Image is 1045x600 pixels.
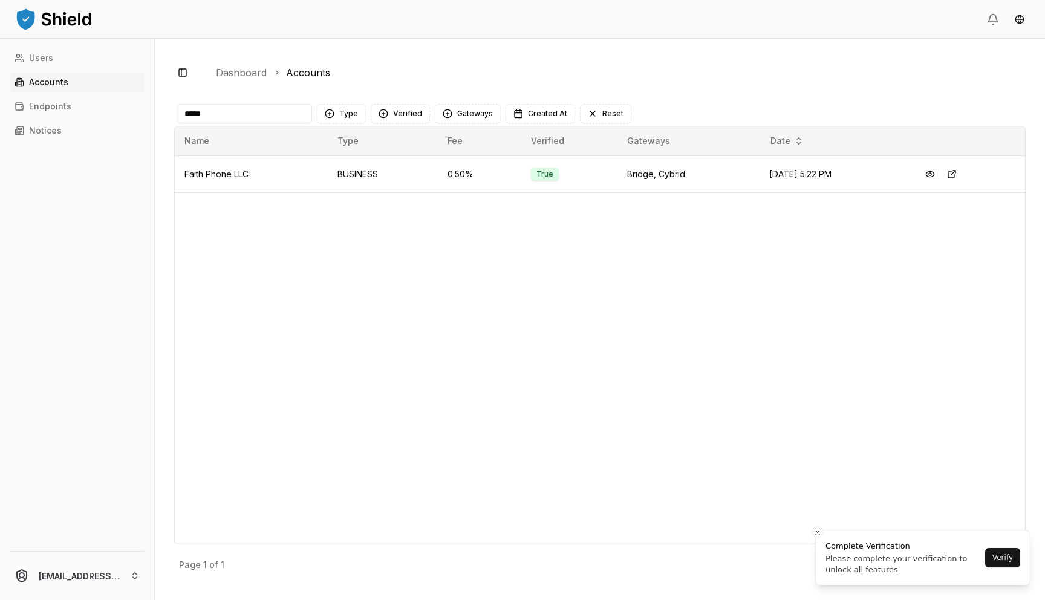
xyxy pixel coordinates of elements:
[766,131,809,151] button: Date
[216,65,267,80] a: Dashboard
[10,73,145,92] a: Accounts
[203,561,207,569] p: 1
[29,54,53,62] p: Users
[29,78,68,86] p: Accounts
[286,65,330,80] a: Accounts
[438,126,521,155] th: Fee
[10,97,145,116] a: Endpoints
[506,104,575,123] button: Created At
[521,126,618,155] th: Verified
[216,65,1016,80] nav: breadcrumb
[371,104,430,123] button: Verified
[448,169,474,179] span: 0.50 %
[617,126,760,155] th: Gateways
[209,561,218,569] p: of
[825,540,982,552] div: Complete Verification
[179,561,201,569] p: Page
[769,169,832,179] span: [DATE] 5:22 PM
[39,570,120,582] p: [EMAIL_ADDRESS][DOMAIN_NAME]
[29,102,71,111] p: Endpoints
[221,561,224,569] p: 1
[435,104,501,123] button: Gateways
[328,155,438,192] td: BUSINESS
[175,126,328,155] th: Name
[528,109,567,119] span: Created At
[812,526,824,538] button: Close toast
[29,126,62,135] p: Notices
[10,121,145,140] a: Notices
[985,548,1020,567] button: Verify
[5,556,149,595] button: [EMAIL_ADDRESS][DOMAIN_NAME]
[580,104,631,123] button: Reset filters
[627,169,685,179] span: Bridge, Cybrid
[10,48,145,68] a: Users
[15,7,93,31] img: ShieldPay Logo
[184,169,249,179] span: Faith Phone LLC
[328,126,438,155] th: Type
[825,553,982,575] div: Please complete your verification to unlock all features
[317,104,366,123] button: Type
